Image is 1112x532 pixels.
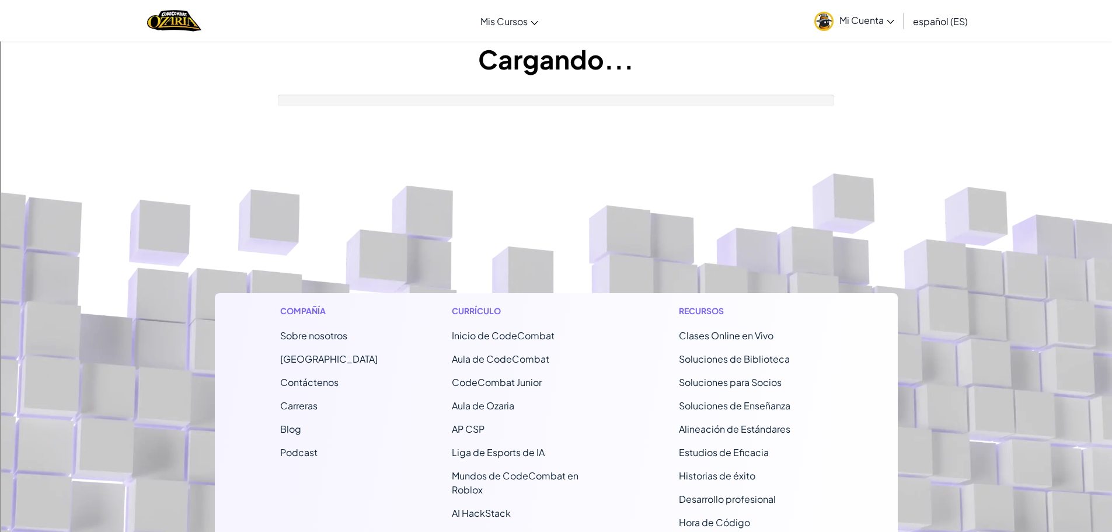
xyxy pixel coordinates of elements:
a: Mis Cursos [475,5,544,37]
a: Mi Cuenta [808,2,900,39]
span: español (ES) [913,15,968,27]
a: Ozaria by CodeCombat logo [147,9,201,33]
img: avatar [814,12,834,31]
img: Home [147,9,201,33]
a: español (ES) [907,5,974,37]
span: Mis Cursos [480,15,528,27]
span: Mi Cuenta [839,14,894,26]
